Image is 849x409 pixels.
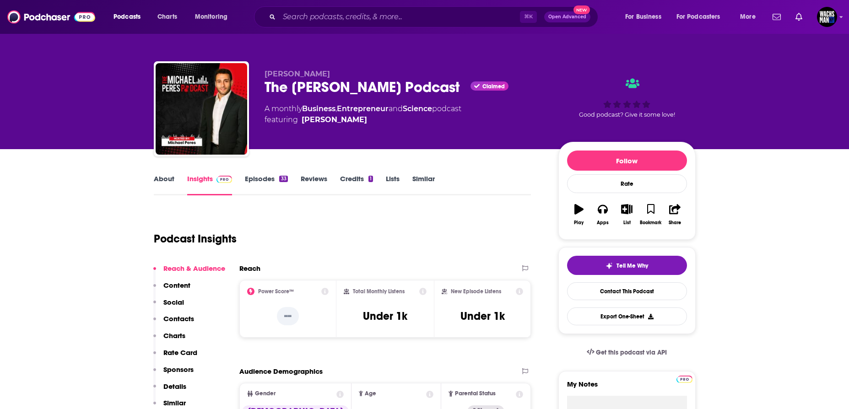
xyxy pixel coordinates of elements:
div: Good podcast? Give it some love! [558,70,696,126]
a: Show notifications dropdown [792,9,806,25]
a: Reviews [301,174,327,195]
button: Bookmark [639,198,663,231]
span: Good podcast? Give it some love! [579,111,675,118]
span: Monitoring [195,11,227,23]
span: [PERSON_NAME] [265,70,330,78]
input: Search podcasts, credits, & more... [279,10,520,24]
p: Contacts [163,314,194,323]
span: ⌘ K [520,11,537,23]
button: Sponsors [153,365,194,382]
div: Rate [567,174,687,193]
div: 33 [279,176,287,182]
h3: Under 1k [460,309,505,323]
a: Show notifications dropdown [769,9,784,25]
span: New [573,5,590,14]
a: Episodes33 [245,174,287,195]
label: My Notes [567,380,687,396]
div: Apps [597,220,609,226]
span: , [335,104,337,113]
p: Reach & Audience [163,264,225,273]
a: Contact This Podcast [567,282,687,300]
span: Claimed [482,84,505,89]
a: Charts [151,10,183,24]
span: Age [365,391,376,397]
a: Business [302,104,335,113]
p: -- [277,307,299,325]
img: Podchaser - Follow, Share and Rate Podcasts [7,8,95,26]
img: The Michael Peres Podcast [156,63,247,155]
button: Share [663,198,687,231]
p: Social [163,298,184,307]
div: Share [669,220,681,226]
div: [PERSON_NAME] [302,114,367,125]
a: Get this podcast via API [579,341,675,364]
p: Charts [163,331,185,340]
div: Search podcasts, credits, & more... [263,6,607,27]
img: Podchaser Pro [216,176,233,183]
a: Similar [412,174,435,195]
button: List [615,198,638,231]
span: For Business [625,11,661,23]
button: Content [153,281,190,298]
p: Details [163,382,186,391]
span: Logged in as WachsmanNY [817,7,837,27]
button: Play [567,198,591,231]
a: InsightsPodchaser Pro [187,174,233,195]
div: A monthly podcast [265,103,461,125]
button: open menu [734,10,767,24]
span: Tell Me Why [616,262,648,269]
span: and [389,104,403,113]
h1: Podcast Insights [154,232,237,246]
button: open menu [189,10,239,24]
button: open menu [619,10,673,24]
p: Sponsors [163,365,194,374]
span: More [740,11,756,23]
span: Open Advanced [548,15,586,19]
button: Details [153,382,186,399]
button: tell me why sparkleTell Me Why [567,256,687,275]
h2: Reach [239,264,260,273]
button: Reach & Audience [153,264,225,281]
span: For Podcasters [676,11,720,23]
button: Show profile menu [817,7,837,27]
h2: New Episode Listens [451,288,501,295]
div: List [623,220,631,226]
button: Contacts [153,314,194,331]
p: Similar [163,398,186,407]
h3: Under 1k [363,309,407,323]
span: featuring [265,114,461,125]
h2: Power Score™ [258,288,294,295]
div: 1 [368,176,373,182]
img: Podchaser Pro [676,376,692,383]
a: Science [403,104,432,113]
button: Rate Card [153,348,197,365]
button: Social [153,298,184,315]
img: tell me why sparkle [606,262,613,269]
button: Follow [567,151,687,171]
span: Get this podcast via API [596,349,667,356]
span: Gender [255,391,276,397]
span: Parental Status [455,391,496,397]
a: Credits1 [340,174,373,195]
h2: Total Monthly Listens [353,288,405,295]
a: About [154,174,174,195]
button: open menu [107,10,152,24]
span: Podcasts [114,11,141,23]
button: Export One-Sheet [567,307,687,325]
button: Open AdvancedNew [544,11,590,22]
img: User Profile [817,7,837,27]
button: Charts [153,331,185,348]
button: open menu [671,10,734,24]
p: Rate Card [163,348,197,357]
a: Lists [386,174,400,195]
div: Play [574,220,584,226]
p: Content [163,281,190,290]
h2: Audience Demographics [239,367,323,376]
span: Charts [157,11,177,23]
a: Entrepreneur [337,104,389,113]
a: Pro website [676,374,692,383]
button: Apps [591,198,615,231]
div: Bookmark [640,220,661,226]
